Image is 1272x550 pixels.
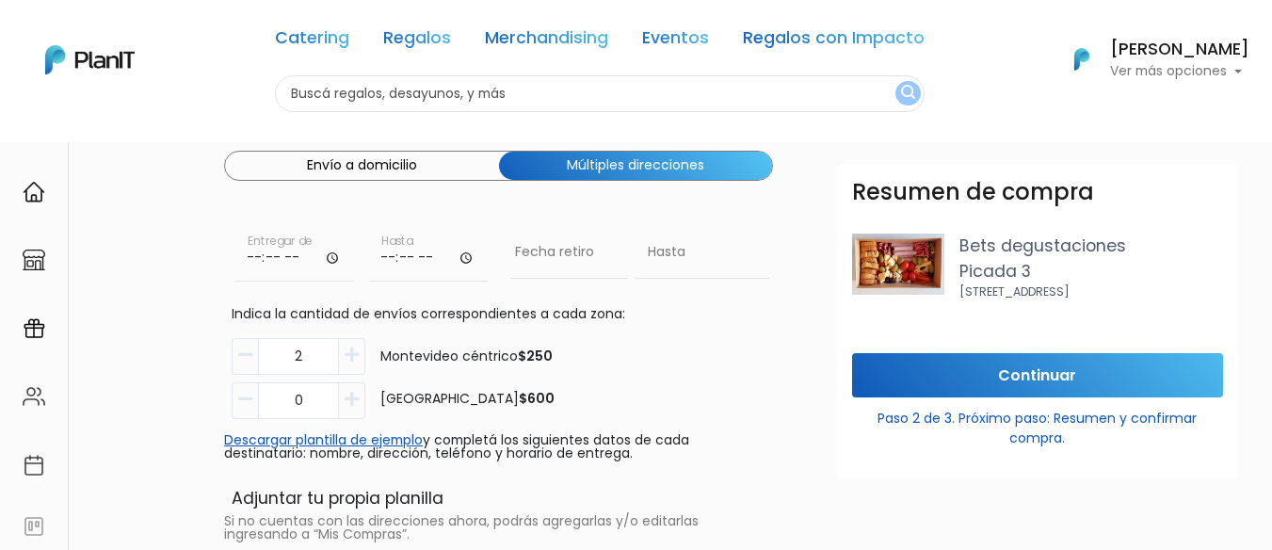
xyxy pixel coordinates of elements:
[23,317,45,340] img: campaigns-02234683943229c281be62815700db0a1741e53638e28bf9629b52c665b00959.svg
[275,75,925,112] input: Buscá regalos, desayunos, y más
[232,304,765,324] p: Indica la cantidad de envíos correspondientes a cada zona:
[369,226,488,283] input: Hasta
[852,234,945,294] img: Picada_para_2.jpeg
[1061,39,1103,80] img: PlanIt Logo
[365,347,553,366] div: Montevideo céntrico
[852,179,1094,206] h3: Resumen de compra
[258,338,339,375] input: 0
[23,181,45,203] img: home-e721727adea9d79c4d83392d1f703f7f8bce08238fde08b1acbfd93340b81755.svg
[518,347,553,365] span: $250
[23,454,45,477] img: calendar-87d922413cdce8b2cf7b7f5f62616a5cf9e4887200fb71536465627b3292af00.svg
[275,30,349,53] a: Catering
[258,382,339,419] input: 0
[959,283,1223,300] p: [STREET_ADDRESS]
[499,152,773,180] button: Múltiples direcciones
[959,259,1223,283] p: Picada 3
[743,30,925,53] a: Regalos con Impacto
[97,18,271,55] div: ¿Necesitás ayuda?
[23,249,45,271] img: marketplace-4ceaa7011d94191e9ded77b95e3339b90024bf715f7c57f8cf31f2d8c509eaba.svg
[235,226,354,283] input: Horario
[1110,41,1249,58] h6: [PERSON_NAME]
[45,45,135,74] img: PlanIt Logo
[642,30,709,53] a: Eventos
[225,152,499,180] button: Envío a domicilio
[510,226,629,279] input: Fecha retiro
[1050,35,1249,84] button: PlanIt Logo [PERSON_NAME] Ver más opciones
[852,353,1223,397] input: Continuar
[901,85,915,103] img: search_button-432b6d5273f82d61273b3651a40e1bd1b912527efae98b1b7a1b2c0702e16a8d.svg
[519,389,555,408] span: $600
[485,30,608,53] a: Merchandising
[224,491,773,508] h6: Adjuntar tu propia planilla
[224,434,773,461] p: y completá los siguientes datos de cada destinatario: nombre, dirección, teléfono y horario de en...
[365,389,555,409] div: [GEOGRAPHIC_DATA]
[224,430,423,449] a: Descargar plantilla de ejemplo
[23,515,45,538] img: feedback-78b5a0c8f98aac82b08bfc38622c3050aee476f2c9584af64705fc4e61158814.svg
[959,234,1223,258] p: Bets degustaciones
[852,401,1223,448] p: Paso 2 de 3. Próximo paso: Resumen y confirmar compra.
[23,385,45,408] img: people-662611757002400ad9ed0e3c099ab2801c6687ba6c219adb57efc949bc21e19d.svg
[1110,65,1249,78] p: Ver más opciones
[383,30,451,53] a: Regalos
[224,515,773,542] p: Si no cuentas con las direcciones ahora, podrás agregarlas y/o editarlas ingresando a “Mis Compras”.
[636,226,769,279] input: Hasta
